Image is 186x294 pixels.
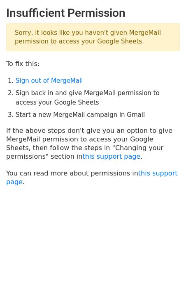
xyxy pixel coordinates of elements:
p: To fix this: [6,59,180,68]
p: Sorry, it looks like you haven't given MergeMail permission to access your Google Sheets. [6,23,180,51]
li: Start a new MergeMail campaign in Gmail [16,110,180,120]
li: Sign back in and give MergeMail permission to access your Google Sheets [16,89,180,107]
a: this support page [82,153,140,160]
h2: Insufficient Permission [6,6,180,20]
a: this support page [6,169,178,186]
a: Sign out of MergeMail [16,77,83,84]
p: You can read more about permissions in . [6,169,180,186]
p: If the above steps don't give you an option to give MergeMail permission to access your Google Sh... [6,126,180,161]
